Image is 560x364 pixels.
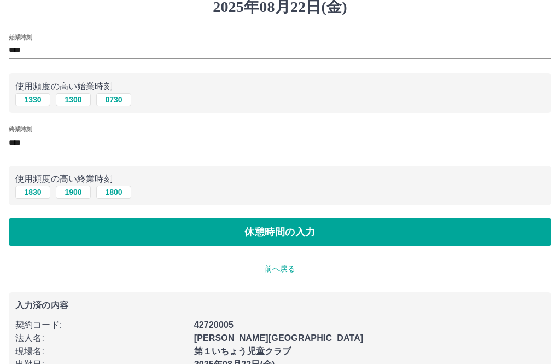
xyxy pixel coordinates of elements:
[96,93,131,106] button: 0730
[9,263,551,275] p: 前へ戻る
[15,172,545,186] p: 使用頻度の高い終業時刻
[56,186,91,199] button: 1900
[15,332,188,345] p: 法人名 :
[194,346,291,356] b: 第１いちょう児童クラブ
[96,186,131,199] button: 1800
[15,319,188,332] p: 契約コード :
[15,345,188,358] p: 現場名 :
[56,93,91,106] button: 1300
[15,93,50,106] button: 1330
[9,218,551,246] button: 休憩時間の入力
[15,186,50,199] button: 1830
[15,301,545,310] p: 入力済の内容
[15,80,545,93] p: 使用頻度の高い始業時刻
[194,333,364,343] b: [PERSON_NAME][GEOGRAPHIC_DATA]
[9,125,32,134] label: 終業時刻
[194,320,234,330] b: 42720005
[9,33,32,41] label: 始業時刻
